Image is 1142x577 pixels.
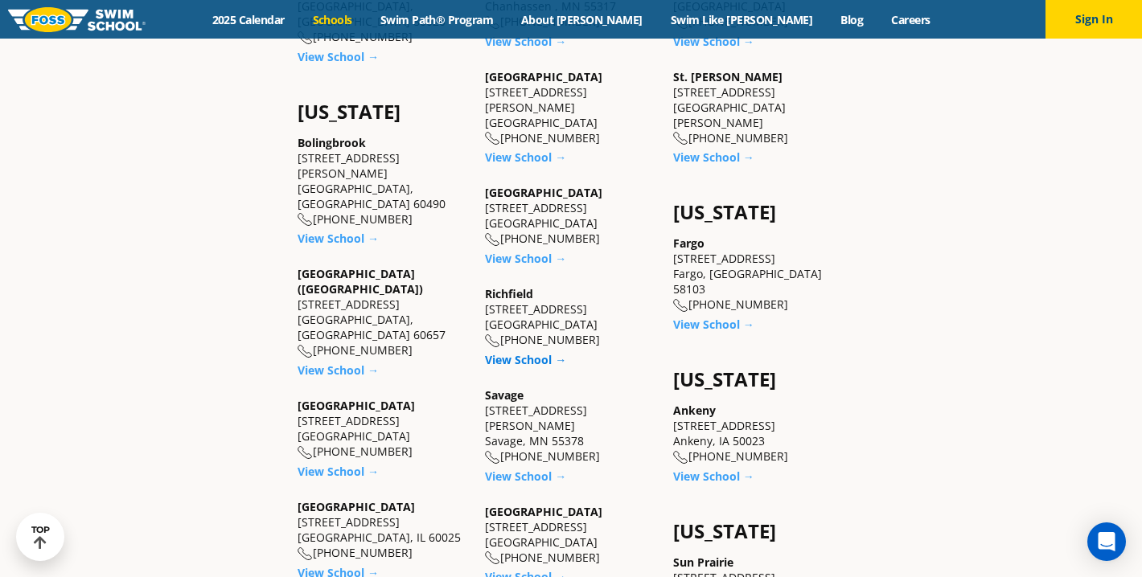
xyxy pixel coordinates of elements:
img: location-phone-o-icon.svg [485,551,500,565]
a: [GEOGRAPHIC_DATA] ([GEOGRAPHIC_DATA]) [298,266,423,297]
h4: [US_STATE] [298,100,469,123]
img: location-phone-o-icon.svg [485,132,500,145]
div: [STREET_ADDRESS] [GEOGRAPHIC_DATA] [PHONE_NUMBER] [485,504,656,566]
div: [STREET_ADDRESS] [GEOGRAPHIC_DATA], IL 60025 [PHONE_NUMBER] [298,499,469,561]
img: location-phone-o-icon.svg [673,451,688,464]
a: View School → [673,469,754,484]
div: TOP [31,525,50,550]
img: location-phone-o-icon.svg [298,547,313,561]
a: Schools [298,12,366,27]
h4: [US_STATE] [673,201,844,223]
img: FOSS Swim School Logo [8,7,146,32]
a: View School → [485,352,566,367]
a: View School → [673,34,754,49]
div: [STREET_ADDRESS] [GEOGRAPHIC_DATA] [PHONE_NUMBER] [298,398,469,460]
a: View School → [485,251,566,266]
div: [STREET_ADDRESS][PERSON_NAME] Savage, MN 55378 [PHONE_NUMBER] [485,387,656,464]
div: [STREET_ADDRESS] [GEOGRAPHIC_DATA][PERSON_NAME] [PHONE_NUMBER] [673,69,844,146]
a: St. [PERSON_NAME] [673,69,783,84]
a: View School → [485,149,566,165]
a: View School → [673,317,754,332]
a: View School → [298,231,379,246]
a: 2025 Calendar [198,12,298,27]
a: [GEOGRAPHIC_DATA] [485,185,602,200]
a: Careers [877,12,944,27]
h4: [US_STATE] [673,520,844,542]
div: Open Intercom Messenger [1087,522,1126,561]
img: location-phone-o-icon.svg [298,213,313,227]
a: Sun Prairie [673,554,733,570]
div: [STREET_ADDRESS] [GEOGRAPHIC_DATA], [GEOGRAPHIC_DATA] 60657 [PHONE_NUMBER] [298,266,469,358]
div: [STREET_ADDRESS][PERSON_NAME] [GEOGRAPHIC_DATA] [PHONE_NUMBER] [485,69,656,146]
a: View School → [673,149,754,165]
img: location-phone-o-icon.svg [298,345,313,358]
img: location-phone-o-icon.svg [485,233,500,247]
div: [STREET_ADDRESS] [GEOGRAPHIC_DATA] [PHONE_NUMBER] [485,185,656,247]
a: View School → [298,49,379,64]
img: location-phone-o-icon.svg [485,334,500,348]
h4: [US_STATE] [673,368,844,391]
a: [GEOGRAPHIC_DATA] [298,398,415,413]
img: location-phone-o-icon.svg [485,451,500,464]
img: location-phone-o-icon.svg [673,299,688,313]
a: Fargo [673,235,705,251]
a: Bolingbrook [298,135,366,150]
a: View School → [298,362,379,378]
a: Ankeny [673,403,716,418]
div: [STREET_ADDRESS] Ankeny, IA 50023 [PHONE_NUMBER] [673,403,844,464]
a: Richfield [485,286,533,301]
a: View School → [298,464,379,479]
div: [STREET_ADDRESS][PERSON_NAME] [GEOGRAPHIC_DATA], [GEOGRAPHIC_DATA] 60490 [PHONE_NUMBER] [298,135,469,227]
img: location-phone-o-icon.svg [673,132,688,145]
a: [GEOGRAPHIC_DATA] [298,499,415,514]
a: Swim Path® Program [366,12,507,27]
a: View School → [485,469,566,484]
a: Blog [827,12,877,27]
a: About [PERSON_NAME] [507,12,657,27]
a: [GEOGRAPHIC_DATA] [485,69,602,84]
img: location-phone-o-icon.svg [298,446,313,460]
a: Swim Like [PERSON_NAME] [656,12,827,27]
a: Savage [485,387,524,403]
a: View School → [485,34,566,49]
div: [STREET_ADDRESS] Fargo, [GEOGRAPHIC_DATA] 58103 [PHONE_NUMBER] [673,235,844,313]
div: [STREET_ADDRESS] [GEOGRAPHIC_DATA] [PHONE_NUMBER] [485,286,656,348]
a: [GEOGRAPHIC_DATA] [485,504,602,519]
